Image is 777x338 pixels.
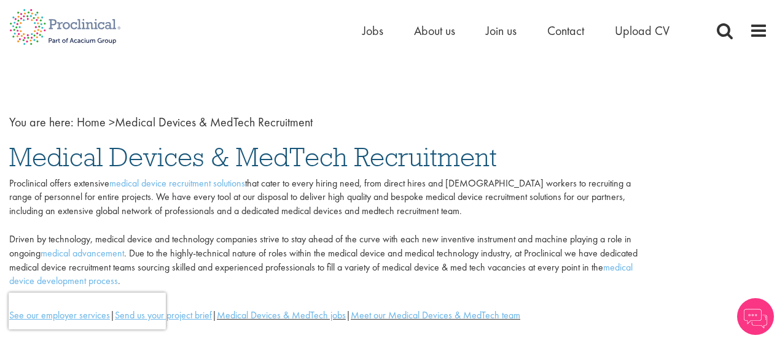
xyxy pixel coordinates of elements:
[9,293,166,329] iframe: reCAPTCHA
[41,247,124,259] a: medical advancement
[109,177,245,190] a: medical device recruitment solutions
[9,261,633,288] a: medical device development process
[9,177,638,289] p: Proclinical offers extensive that cater to every hiring need, from direct hires and [DEMOGRAPHIC_...
[9,309,638,323] div: | | |
[77,114,313,130] span: Medical Devices & MedTech Recruitment
[547,23,584,39] a: Contact
[9,140,497,174] span: Medical Devices & MedTech Recruitment
[109,114,115,130] span: >
[217,309,346,321] a: Medical Devices & MedTech jobs
[9,114,74,130] span: You are here:
[414,23,455,39] a: About us
[486,23,517,39] a: Join us
[615,23,670,39] a: Upload CV
[351,309,520,321] a: Meet our Medical Devices & MedTech team
[77,114,106,130] a: breadcrumb link to Home
[362,23,383,39] a: Jobs
[737,298,774,335] img: Chatbot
